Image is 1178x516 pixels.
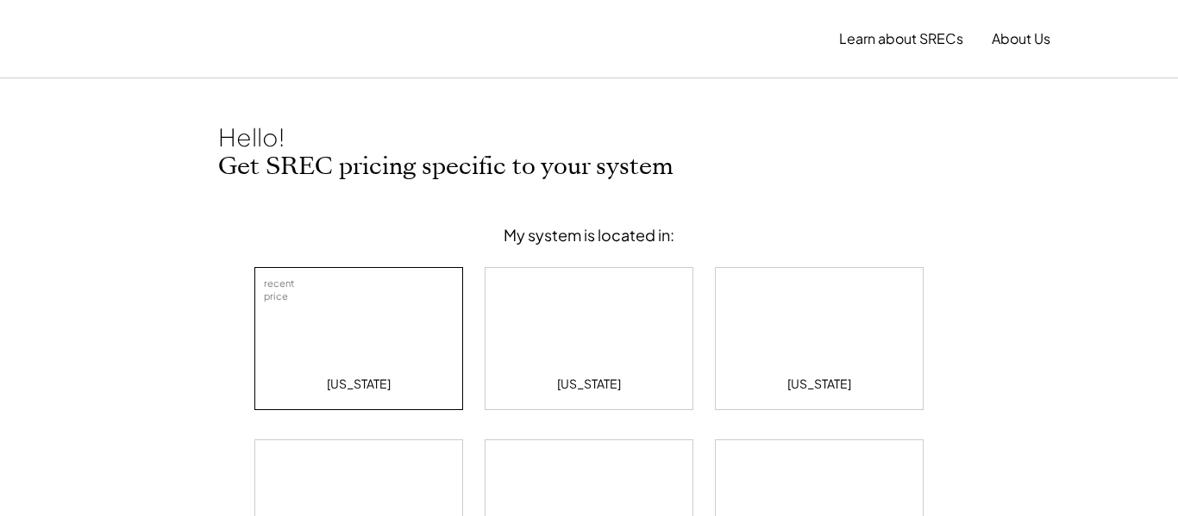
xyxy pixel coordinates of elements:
img: District of Columbia [273,285,445,371]
img: New Jersey [733,285,905,371]
img: Maryland [503,285,675,371]
div: [US_STATE] [327,376,391,393]
div: Hello! [218,121,391,152]
div: [US_STATE] [557,376,621,393]
div: [US_STATE] [787,376,851,393]
button: About Us [992,22,1050,56]
img: yH5BAEAAAAALAAAAAABAAEAAAIBRAA7 [128,9,271,68]
button: Learn about SRECs [839,22,963,56]
div: My system is located in: [504,225,674,245]
h2: Get SREC pricing specific to your system [218,152,960,182]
